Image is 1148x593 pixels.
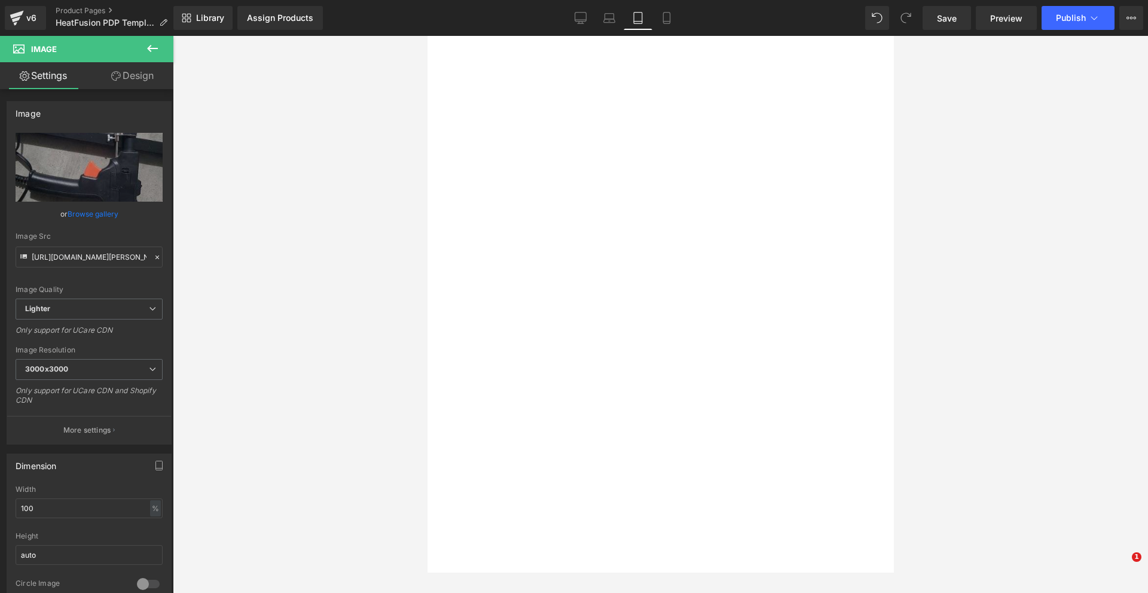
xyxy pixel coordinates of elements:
[7,416,171,444] button: More settings
[16,498,163,518] input: auto
[25,364,68,373] b: 3000x3000
[937,12,957,25] span: Save
[196,13,224,23] span: Library
[173,6,233,30] a: New Library
[56,6,177,16] a: Product Pages
[16,326,163,343] div: Only support for UCare CDN
[16,485,163,494] div: Width
[1042,6,1115,30] button: Publish
[247,13,313,23] div: Assign Products
[24,10,39,26] div: v6
[25,304,50,313] b: Lighter
[16,454,57,471] div: Dimension
[16,208,163,220] div: or
[16,532,163,540] div: Height
[624,6,652,30] a: Tablet
[652,6,681,30] a: Mobile
[31,44,57,54] span: Image
[595,6,624,30] a: Laptop
[68,203,118,224] a: Browse gallery
[990,12,1022,25] span: Preview
[5,6,46,30] a: v6
[16,102,41,118] div: Image
[63,425,111,436] p: More settings
[150,500,161,516] div: %
[16,545,163,565] input: auto
[16,232,163,241] div: Image Src
[865,6,889,30] button: Undo
[16,579,125,591] div: Circle Image
[16,247,163,267] input: Link
[976,6,1037,30] a: Preview
[1132,552,1141,562] span: 1
[16,285,163,294] div: Image Quality
[1119,6,1143,30] button: More
[89,62,176,89] a: Design
[1056,13,1086,23] span: Publish
[894,6,918,30] button: Redo
[16,386,163,413] div: Only support for UCare CDN and Shopify CDN
[1107,552,1136,581] iframe: Intercom live chat
[16,346,163,354] div: Image Resolution
[56,18,154,28] span: HeatFusion PDP Template
[566,6,595,30] a: Desktop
